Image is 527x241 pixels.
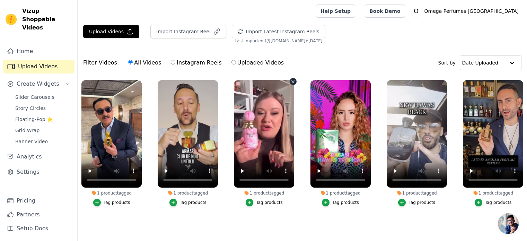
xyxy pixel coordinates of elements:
[3,165,74,179] a: Settings
[11,137,74,146] a: Banner Video
[171,60,175,64] input: Instagram Reels
[15,105,46,112] span: Story Circles
[246,199,283,206] button: Tag products
[93,199,130,206] button: Tag products
[83,55,288,71] div: Filter Videos:
[83,25,139,38] button: Upload Videos
[485,200,512,205] div: Tag products
[11,103,74,113] a: Story Circles
[3,77,74,91] button: Create Widgets
[232,25,325,38] button: Import Latest Instagram Reels
[310,190,371,196] div: 1 product tagged
[3,208,74,222] a: Partners
[422,5,521,17] p: Omega Perfumes [GEOGRAPHIC_DATA]
[6,14,17,25] img: Vizup
[104,200,130,205] div: Tag products
[234,190,294,196] div: 1 product tagged
[169,199,207,206] button: Tag products
[15,127,39,134] span: Grid Wrap
[81,190,142,196] div: 1 product tagged
[15,138,48,145] span: Banner Video
[3,60,74,74] a: Upload Videos
[316,5,355,18] a: Help Setup
[3,44,74,58] a: Home
[409,200,435,205] div: Tag products
[290,78,297,85] button: Video Delete
[11,114,74,124] a: Floating-Pop ⭐
[11,92,74,102] a: Slider Carousels
[231,60,236,64] input: Uploaded Videos
[22,7,72,32] span: Vizup Shoppable Videos
[231,58,284,67] label: Uploaded Videos
[158,190,218,196] div: 1 product tagged
[414,8,419,15] text: O
[11,126,74,135] a: Grid Wrap
[256,200,283,205] div: Tag products
[15,94,54,101] span: Slider Carousels
[322,199,359,206] button: Tag products
[3,150,74,164] a: Analytics
[475,199,512,206] button: Tag products
[387,190,447,196] div: 1 product tagged
[3,222,74,235] a: Setup Docs
[411,5,521,17] button: O Omega Perfumes [GEOGRAPHIC_DATA]
[128,60,133,64] input: All Videos
[15,116,53,123] span: Floating-Pop ⭐
[170,58,222,67] label: Instagram Reels
[463,190,523,196] div: 1 product tagged
[365,5,405,18] a: Book Demo
[398,199,435,206] button: Tag products
[180,200,207,205] div: Tag products
[438,55,522,70] div: Sort by:
[3,194,74,208] a: Pricing
[150,25,226,38] button: Import Instagram Reel
[498,213,519,234] div: Open chat
[17,80,59,88] span: Create Widgets
[128,58,161,67] label: All Videos
[332,200,359,205] div: Tag products
[235,38,323,44] span: Last imported (@ [DOMAIN_NAME] ): [DATE]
